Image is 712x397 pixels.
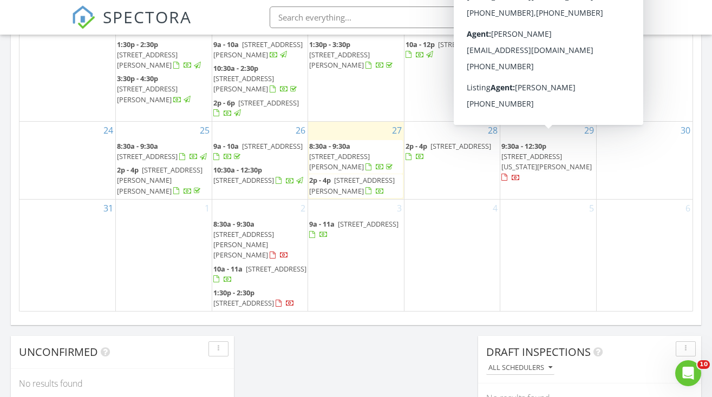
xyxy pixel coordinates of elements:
span: 9:30a - 10:30a [501,39,546,49]
span: [STREET_ADDRESS] [501,50,562,59]
td: Go to September 1, 2025 [116,199,212,311]
a: 1:30p - 2:30p [STREET_ADDRESS] [213,288,295,308]
span: 9a - 10a [213,141,239,151]
iframe: Intercom live chat [675,360,701,386]
a: 8:30a - 9:30a [STREET_ADDRESS][PERSON_NAME][PERSON_NAME] [213,219,289,260]
a: 9a - 10a [STREET_ADDRESS][PERSON_NAME] [213,39,303,59]
a: Go to August 29, 2025 [582,122,596,139]
td: Go to August 27, 2025 [308,121,404,199]
span: [STREET_ADDRESS] [117,151,178,161]
a: Go to August 31, 2025 [101,200,115,217]
span: [STREET_ADDRESS] [242,141,303,151]
a: 9a - 10a [STREET_ADDRESS] [213,141,303,161]
span: [STREET_ADDRESS] [213,298,274,308]
a: Go to September 2, 2025 [298,200,308,217]
a: 8:30a - 9:30a [STREET_ADDRESS][PERSON_NAME] [309,141,395,171]
a: 10:30a - 2:30p [STREET_ADDRESS][PERSON_NAME] [213,62,307,96]
span: 1:30p - 2:30p [213,288,254,297]
a: 2p - 4p [STREET_ADDRESS][PERSON_NAME][PERSON_NAME] [117,165,203,195]
a: 10a - 11a [STREET_ADDRESS] [213,264,306,284]
span: [STREET_ADDRESS][PERSON_NAME] [213,39,303,59]
a: Go to August 24, 2025 [101,122,115,139]
a: 10:30a - 2:30p [STREET_ADDRESS][PERSON_NAME] [213,63,299,94]
a: 9a - 11a [STREET_ADDRESS] [309,218,403,241]
a: 2p - 4p [STREET_ADDRESS] [406,140,499,163]
span: 10a - 11a [213,264,243,274]
a: 2p - 6p [STREET_ADDRESS] [213,98,299,118]
span: 10:30a - 12:30p [213,165,262,175]
span: Draft Inspections [486,345,591,359]
span: 9a - 10a [213,39,239,49]
a: 3:30p - 4:30p [STREET_ADDRESS][PERSON_NAME] [117,72,211,107]
span: 2p - 4p [117,165,139,175]
a: 8:30a - 9:30a [STREET_ADDRESS][PERSON_NAME][PERSON_NAME] [213,218,307,262]
a: 2p - 4p [STREET_ADDRESS][PERSON_NAME] [309,174,403,197]
span: [STREET_ADDRESS] [213,175,274,185]
span: 1:30p - 2:30p [117,39,158,49]
td: Go to August 24, 2025 [19,121,116,199]
td: Go to September 2, 2025 [212,199,308,311]
a: 1:30p - 2:30p [STREET_ADDRESS][PERSON_NAME] [117,38,211,72]
span: 1:30p - 3:30p [309,39,350,49]
a: 9:30a - 10:30a [STREET_ADDRESS] [501,39,593,59]
td: Go to August 29, 2025 [500,121,597,199]
span: 2p - 6p [213,98,235,108]
span: [STREET_ADDRESS][US_STATE][PERSON_NAME] [501,151,592,171]
a: Go to August 28, 2025 [486,122,500,139]
td: Go to August 30, 2025 [596,121,693,199]
a: 10a - 12p [STREET_ADDRESS] [406,38,499,62]
span: 8:30a - 9:30a [309,141,350,151]
div: [PERSON_NAME] [556,6,626,17]
button: All schedulers [486,361,554,375]
span: 9a - 11a [309,219,335,229]
a: 9a - 11a [STREET_ADDRESS] [309,219,399,239]
td: Go to September 6, 2025 [596,199,693,311]
span: 10 [697,360,710,369]
span: [STREET_ADDRESS][PERSON_NAME] [309,151,370,171]
a: 9:30a - 12:30p [STREET_ADDRESS][US_STATE][PERSON_NAME] [501,140,595,184]
a: 10:30a - 12:30p [STREET_ADDRESS] [213,164,307,187]
td: Go to September 3, 2025 [308,199,404,311]
span: Unconfirmed [19,345,98,359]
div: Team Patriot Building Solutions [526,17,634,28]
a: Go to August 27, 2025 [390,122,404,139]
a: 9:30a - 12:30p [STREET_ADDRESS][US_STATE][PERSON_NAME] [501,141,592,182]
a: 1:30p - 2:30p [STREET_ADDRESS] [213,287,307,310]
a: 10a - 12p [STREET_ADDRESS] [406,39,499,59]
a: SPECTORA [71,15,192,37]
a: Go to September 6, 2025 [683,200,693,217]
span: [STREET_ADDRESS] [338,219,399,229]
span: [STREET_ADDRESS][PERSON_NAME] [309,175,395,195]
img: The Best Home Inspection Software - Spectora [71,5,95,29]
span: [STREET_ADDRESS][PERSON_NAME][PERSON_NAME] [213,229,274,260]
span: 9:30a - 12:30p [501,141,546,151]
td: Go to August 26, 2025 [212,121,308,199]
span: [STREET_ADDRESS][PERSON_NAME] [213,74,274,94]
span: [STREET_ADDRESS][PERSON_NAME][PERSON_NAME] [117,165,203,195]
span: 8:30a - 9:30a [117,141,158,151]
a: 10:30a - 12:30p [STREET_ADDRESS] [213,165,305,185]
a: 9:30a - 10:30a [STREET_ADDRESS] [501,38,595,62]
span: [STREET_ADDRESS][PERSON_NAME] [117,84,178,104]
a: 8:30a - 9:30a [STREET_ADDRESS] [117,140,211,163]
span: [STREET_ADDRESS] [430,141,491,151]
a: Go to September 4, 2025 [491,200,500,217]
a: 2p - 4p [STREET_ADDRESS] [406,141,491,161]
a: 2p - 4p [STREET_ADDRESS][PERSON_NAME][PERSON_NAME] [117,164,211,198]
span: [STREET_ADDRESS] [438,39,499,49]
span: 10a - 12p [406,39,435,49]
a: 1:30p - 3:30p [STREET_ADDRESS][PERSON_NAME] [309,39,395,70]
a: 1:30p - 3:30p [STREET_ADDRESS][PERSON_NAME] [309,38,403,72]
span: [STREET_ADDRESS][PERSON_NAME] [309,50,370,70]
span: 3:30p - 4:30p [117,74,158,83]
a: 3:30p - 4:30p [STREET_ADDRESS][PERSON_NAME] [117,74,192,104]
a: Go to September 5, 2025 [587,200,596,217]
td: Go to August 31, 2025 [19,199,116,311]
span: 2p - 4p [309,175,331,185]
a: Go to August 25, 2025 [198,122,212,139]
span: 8:30a - 9:30a [213,219,254,229]
span: [STREET_ADDRESS][PERSON_NAME] [117,50,178,70]
a: 9a - 10a [STREET_ADDRESS] [501,15,591,35]
span: 10:30a - 2:30p [213,63,258,73]
a: 8:30a - 9:30a [STREET_ADDRESS] [117,141,208,161]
